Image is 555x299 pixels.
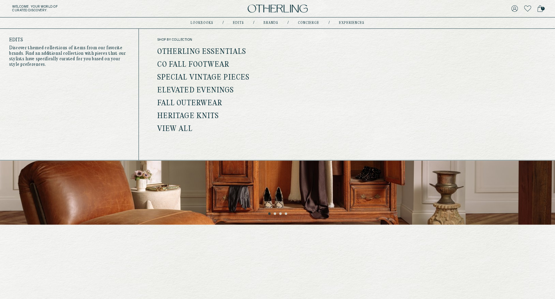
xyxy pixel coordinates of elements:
a: Brands [264,21,278,24]
a: Edits [233,21,244,24]
span: shop by collection [157,38,287,42]
button: 4 [285,212,288,215]
a: 1 [537,4,543,13]
a: concierge [298,21,319,24]
a: Co Fall Footwear [157,61,230,69]
h4: Edits [9,38,129,42]
button: 3 [279,212,282,215]
img: logo [248,5,308,13]
a: Fall Outerwear [157,99,222,107]
h5: Welcome . Your world of curated discovery. [12,5,171,12]
button: 1 [268,212,271,215]
div: / [329,21,330,25]
div: / [253,21,254,25]
a: Heritage Knits [157,112,219,120]
a: lookbooks [191,21,213,24]
div: / [222,21,224,25]
a: Elevated Evenings [157,87,234,95]
span: 1 [541,7,545,10]
a: experiences [339,21,364,24]
a: Special Vintage Pieces [157,74,249,82]
a: View all [157,125,192,133]
a: Otherling Essentials [157,48,246,56]
div: / [287,21,289,25]
p: Discover themed collections of items from our favorite brands. Find an additional collection with... [9,45,129,67]
button: 2 [274,212,277,215]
